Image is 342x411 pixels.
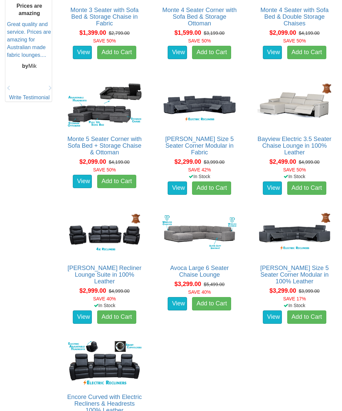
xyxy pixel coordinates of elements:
[251,302,338,309] div: In Stock
[270,158,296,165] span: $2,499.00
[283,167,306,172] font: SAVE 50%
[97,175,136,188] a: Add to Cart
[17,3,42,16] b: Prices are amazing
[109,30,130,36] del: $2,799.00
[73,175,92,188] a: View
[192,181,231,195] a: Add to Cart
[270,287,296,294] span: $3,299.00
[258,136,331,156] a: Bayview Electric 3.5 Seater Chaise Lounge in 100% Leather
[256,210,333,258] img: Valencia King Size 5 Seater Corner Modular in 100% Leather
[66,210,143,258] img: Maxwell Recliner Lounge Suite in 100% Leather
[7,21,51,57] a: Great quality and service. Prices are amazing for Australian made fabric lounges....
[79,287,106,294] span: $2,999.00
[174,158,201,165] span: $2,299.00
[174,29,201,36] span: $1,599.00
[251,173,338,180] div: In Stock
[66,339,143,387] img: Encore Curved with Electric Recliners & Headrests 100% Leather
[192,46,231,59] a: Add to Cart
[22,63,28,68] b: by
[97,46,136,59] a: Add to Cart
[93,167,116,172] font: SAVE 50%
[73,310,92,324] a: View
[109,288,130,294] del: $4,999.00
[9,95,49,100] a: Write Testimonial
[93,296,116,301] font: SAVE 40%
[287,181,326,195] a: Add to Cart
[270,29,296,36] span: $2,099.00
[188,167,211,172] font: SAVE 42%
[263,46,282,59] a: View
[168,46,187,59] a: View
[192,297,231,310] a: Add to Cart
[299,288,320,294] del: $3,999.00
[299,30,320,36] del: $4,199.00
[263,310,282,324] a: View
[156,173,243,180] div: In Stock
[170,265,229,278] a: Avoca Large 6 Seater Chaise Lounge
[97,310,136,324] a: Add to Cart
[73,46,92,59] a: View
[263,181,282,195] a: View
[70,7,139,27] a: Monte 3 Seater with Sofa Bed & Storage Chaise in Fabric
[66,81,143,129] img: Monte 5 Seater Corner with Sofa Bed + Storage Chaise & Ottoman
[79,158,106,165] span: $2,099.00
[287,46,326,59] a: Add to Cart
[256,81,333,129] img: Bayview Electric 3.5 Seater Chaise Lounge in 100% Leather
[61,302,148,309] div: In Stock
[283,296,306,301] font: SAVE 17%
[260,265,329,285] a: [PERSON_NAME] Size 5 Seater Corner Modular in 100% Leather
[67,136,142,156] a: Monte 5 Seater Corner with Sofa Bed + Storage Chaise & Ottoman
[188,38,211,43] font: SAVE 50%
[67,265,141,285] a: [PERSON_NAME] Recliner Lounge Suite in 100% Leather
[299,159,320,165] del: $4,999.00
[93,38,116,43] font: SAVE 50%
[261,7,329,27] a: Monte 4 Seater with Sofa Bed & Double Storage Chaises
[204,282,224,287] del: $5,499.00
[109,159,130,165] del: $4,199.00
[204,30,224,36] del: $3,199.00
[188,289,211,295] font: SAVE 40%
[165,136,234,156] a: [PERSON_NAME] Size 5 Seater Corner Modular in Fabric
[287,310,326,324] a: Add to Cart
[204,159,224,165] del: $3,999.00
[161,210,238,258] img: Avoca Large 6 Seater Chaise Lounge
[283,38,306,43] font: SAVE 50%
[7,62,52,70] p: Mik
[174,281,201,287] span: $3,299.00
[161,81,238,129] img: Marlow King Size 5 Seater Corner Modular in Fabric
[168,181,187,195] a: View
[168,297,187,310] a: View
[79,29,106,36] span: $1,399.00
[162,7,236,27] a: Monte 4 Seater Corner with Sofa Bed & Storage Ottoman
